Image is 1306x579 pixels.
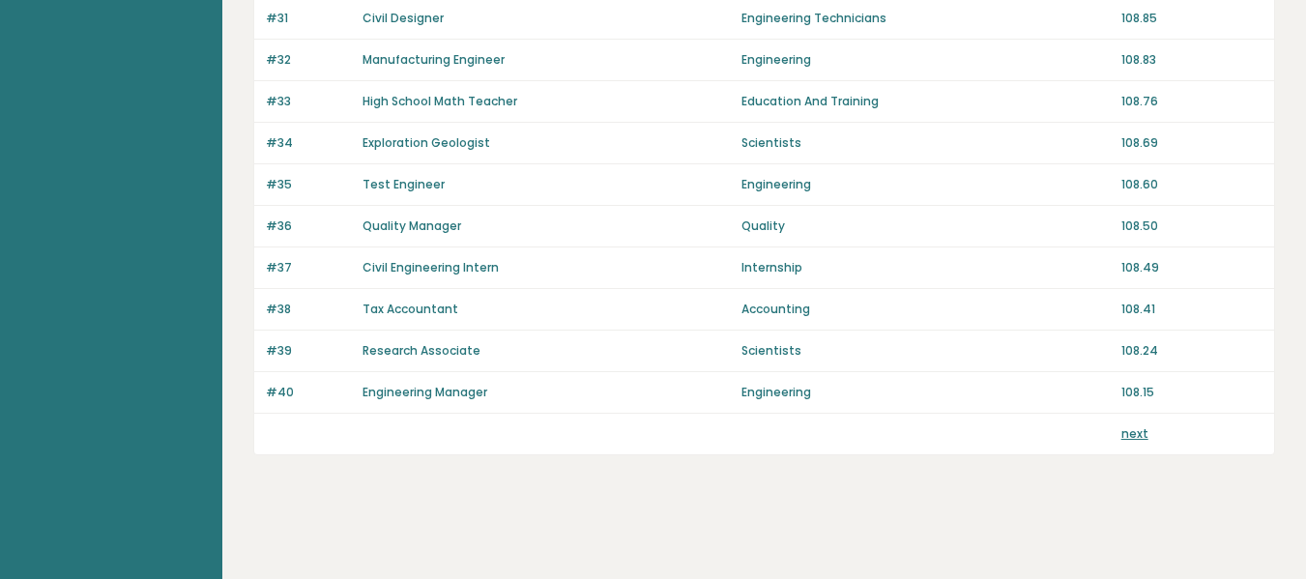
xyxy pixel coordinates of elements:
[363,10,444,26] a: Civil Designer
[1121,259,1262,276] p: 108.49
[363,134,490,151] a: Exploration Geologist
[266,176,351,193] p: #35
[1121,217,1262,235] p: 108.50
[741,342,1109,360] p: Scientists
[266,384,351,401] p: #40
[741,93,1109,110] p: Education And Training
[741,259,1109,276] p: Internship
[266,217,351,235] p: #36
[363,259,499,275] a: Civil Engineering Intern
[363,51,505,68] a: Manufacturing Engineer
[1121,384,1262,401] p: 108.15
[363,176,445,192] a: Test Engineer
[1121,93,1262,110] p: 108.76
[741,134,1109,152] p: Scientists
[266,342,351,360] p: #39
[741,301,1109,318] p: Accounting
[1121,176,1262,193] p: 108.60
[266,301,351,318] p: #38
[741,51,1109,69] p: Engineering
[266,51,351,69] p: #32
[1121,425,1148,442] a: next
[266,93,351,110] p: #33
[266,259,351,276] p: #37
[363,217,461,234] a: Quality Manager
[363,93,517,109] a: High School Math Teacher
[741,384,1109,401] p: Engineering
[266,134,351,152] p: #34
[1121,51,1262,69] p: 108.83
[363,301,458,317] a: Tax Accountant
[1121,301,1262,318] p: 108.41
[266,10,351,27] p: #31
[363,384,487,400] a: Engineering Manager
[1121,342,1262,360] p: 108.24
[363,342,480,359] a: Research Associate
[1121,134,1262,152] p: 108.69
[741,176,1109,193] p: Engineering
[741,10,1109,27] p: Engineering Technicians
[1121,10,1262,27] p: 108.85
[741,217,1109,235] p: Quality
